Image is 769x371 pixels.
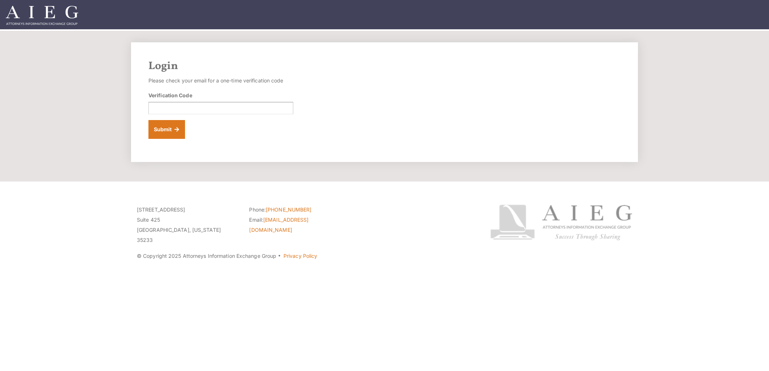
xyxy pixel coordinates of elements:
a: [PHONE_NUMBER] [266,206,311,213]
span: · [278,256,281,259]
p: Please check your email for a one-time verification code [148,76,293,86]
p: [STREET_ADDRESS] Suite 425 [GEOGRAPHIC_DATA], [US_STATE] 35233 [137,205,238,245]
a: [EMAIL_ADDRESS][DOMAIN_NAME] [249,217,308,233]
p: © Copyright 2025 Attorneys Information Exchange Group [137,251,463,261]
button: Submit [148,120,185,139]
li: Phone: [249,205,350,215]
img: Attorneys Information Exchange Group logo [490,205,632,240]
label: Verification Code [148,91,192,99]
a: Privacy Policy [283,253,317,259]
h2: Login [148,60,621,73]
li: Email: [249,215,350,235]
img: Attorneys Information Exchange Group [6,6,78,25]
